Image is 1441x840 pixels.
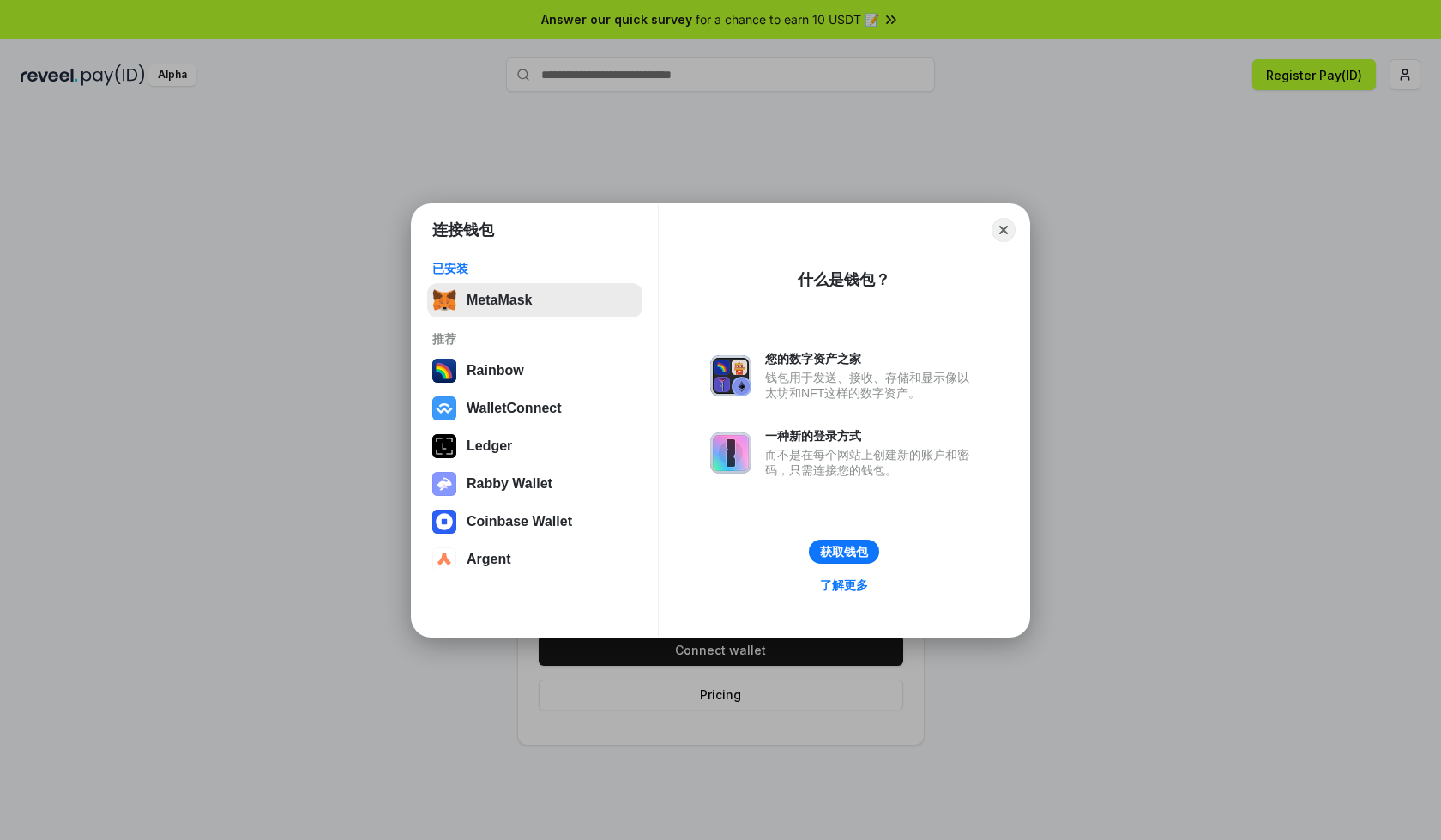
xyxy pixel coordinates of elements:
[765,370,978,401] div: 钱包用于发送、接收、存储和显示像以太坊和NFT这样的数字资产。
[710,355,751,396] img: svg+xml,%3Csvg%20xmlns%3D%22http%3A%2F%2Fwww.w3.org%2F2000%2Fsvg%22%20fill%3D%22none%22%20viewBox...
[432,220,494,240] h1: 连接钱包
[427,283,642,317] button: MetaMask
[992,218,1016,242] button: Close
[432,547,456,571] img: svg+xml,%3Csvg%20width%3D%2228%22%20height%3D%2228%22%20viewBox%3D%220%200%2028%2028%22%20fill%3D...
[432,359,456,383] img: svg+xml,%3Csvg%20width%3D%22120%22%20height%3D%22120%22%20viewBox%3D%220%200%20120%20120%22%20fil...
[432,261,637,276] div: 已安装
[432,472,456,496] img: svg+xml,%3Csvg%20xmlns%3D%22http%3A%2F%2Fwww.w3.org%2F2000%2Fsvg%22%20fill%3D%22none%22%20viewBox...
[798,269,890,290] div: 什么是钱包？
[765,351,978,366] div: 您的数字资产之家
[467,401,562,416] div: WalletConnect
[809,540,879,564] button: 获取钱包
[467,552,511,567] div: Argent
[427,391,642,426] button: WalletConnect
[467,293,532,308] div: MetaMask
[427,467,642,501] button: Rabby Wallet
[820,577,868,593] div: 了解更多
[467,438,512,454] div: Ledger
[467,363,524,378] div: Rainbow
[432,434,456,458] img: svg+xml,%3Csvg%20xmlns%3D%22http%3A%2F%2Fwww.w3.org%2F2000%2Fsvg%22%20width%3D%2228%22%20height%3...
[432,396,456,420] img: svg+xml,%3Csvg%20width%3D%2228%22%20height%3D%2228%22%20viewBox%3D%220%200%2028%2028%22%20fill%3D...
[432,331,637,347] div: 推荐
[765,428,978,444] div: 一种新的登录方式
[810,574,878,596] a: 了解更多
[710,432,751,474] img: svg+xml,%3Csvg%20xmlns%3D%22http%3A%2F%2Fwww.w3.org%2F2000%2Fsvg%22%20fill%3D%22none%22%20viewBox...
[467,476,552,492] div: Rabby Wallet
[427,429,642,463] button: Ledger
[427,505,642,539] button: Coinbase Wallet
[427,542,642,577] button: Argent
[432,510,456,534] img: svg+xml,%3Csvg%20width%3D%2228%22%20height%3D%2228%22%20viewBox%3D%220%200%2028%2028%22%20fill%3D...
[427,354,642,388] button: Rainbow
[467,514,572,529] div: Coinbase Wallet
[820,544,868,559] div: 获取钱包
[432,288,456,312] img: svg+xml,%3Csvg%20fill%3D%22none%22%20height%3D%2233%22%20viewBox%3D%220%200%2035%2033%22%20width%...
[765,447,978,478] div: 而不是在每个网站上创建新的账户和密码，只需连接您的钱包。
